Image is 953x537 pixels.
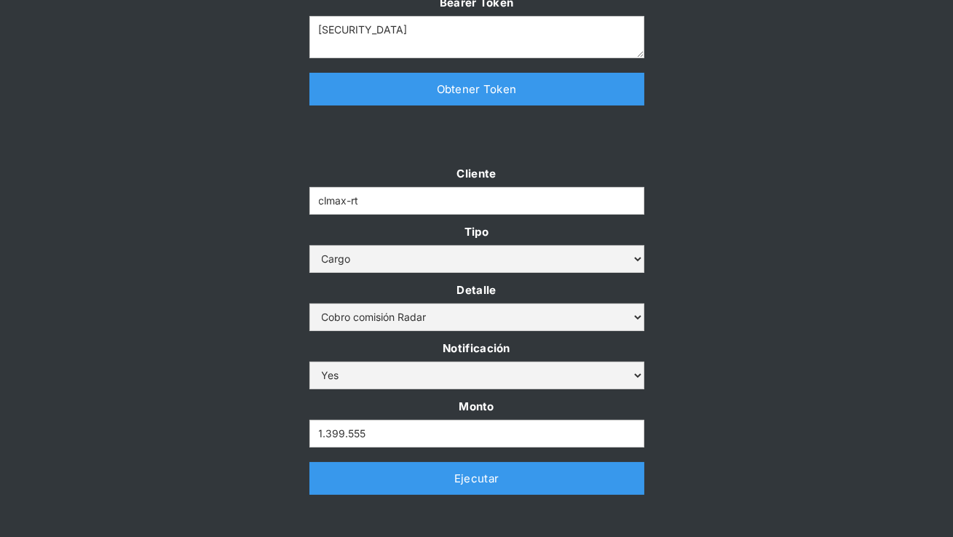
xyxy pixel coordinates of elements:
label: Notificación [309,338,644,358]
a: Ejecutar [309,462,644,495]
form: Form [309,164,644,447]
label: Cliente [309,164,644,183]
label: Detalle [309,280,644,300]
a: Obtener Token [309,73,644,106]
input: Monto [309,420,644,447]
input: Example Text [309,187,644,215]
label: Tipo [309,222,644,242]
label: Monto [309,397,644,416]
